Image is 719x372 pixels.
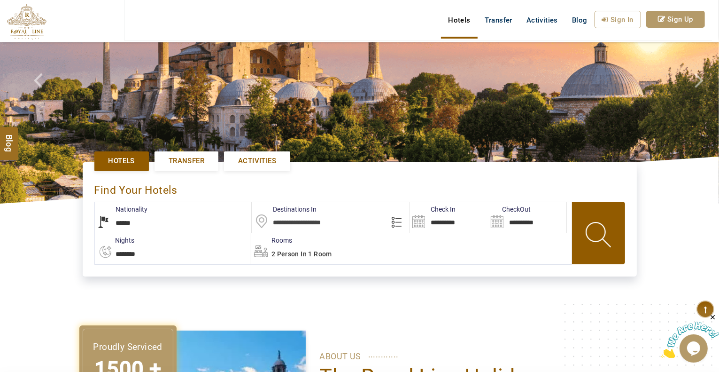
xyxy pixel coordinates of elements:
[519,11,565,30] a: Activities
[565,11,595,30] a: Blog
[108,156,135,166] span: Hotels
[7,4,46,40] img: The Royal Line Holidays
[646,11,705,28] a: Sign Up
[410,202,488,233] input: Search
[488,205,531,214] label: CheckOut
[155,151,218,171] a: Transfer
[94,151,149,171] a: Hotels
[238,156,276,166] span: Activities
[441,11,477,30] a: Hotels
[3,135,15,142] span: Blog
[661,313,719,358] iframe: chat widget
[94,236,135,245] label: nights
[478,11,519,30] a: Transfer
[252,205,317,214] label: Destinations In
[320,349,634,364] p: ABOUT US
[94,174,625,202] div: Find Your Hotels
[595,11,641,28] a: Sign In
[572,16,588,24] span: Blog
[271,250,332,258] span: 2 Person in 1 Room
[224,151,290,171] a: Activities
[368,348,399,362] span: ............
[410,205,456,214] label: Check In
[250,236,292,245] label: Rooms
[488,202,566,233] input: Search
[169,156,204,166] span: Transfer
[95,205,148,214] label: Nationality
